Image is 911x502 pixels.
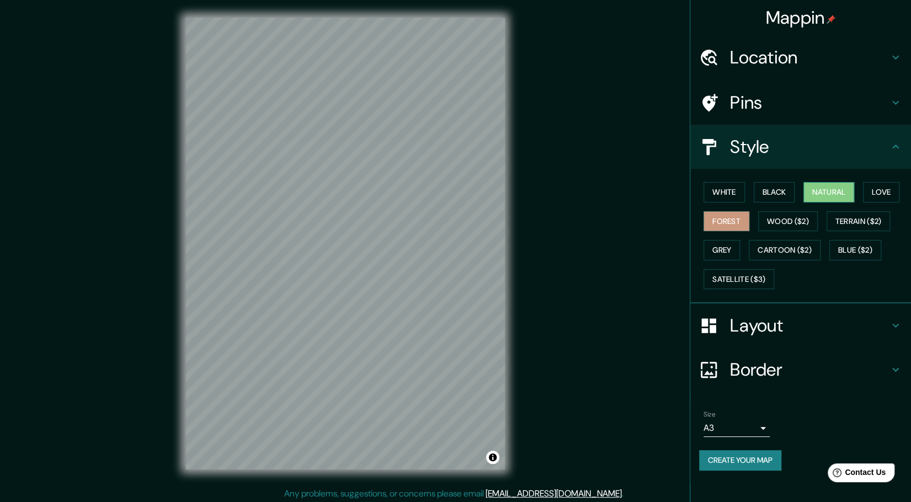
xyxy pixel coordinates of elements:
button: Grey [704,240,740,260]
button: Wood ($2) [758,211,818,232]
p: Any problems, suggestions, or concerns please email . [284,487,624,500]
h4: Pins [730,92,889,114]
iframe: Help widget launcher [813,459,899,490]
button: Natural [803,182,854,202]
h4: Border [730,359,889,381]
button: White [704,182,745,202]
label: Size [704,410,715,419]
button: Create your map [699,450,781,471]
div: Style [690,125,911,169]
h4: Style [730,136,889,158]
div: Border [690,348,911,392]
div: . [625,487,627,500]
div: A3 [704,419,770,437]
canvas: Map [185,18,505,469]
img: pin-icon.png [827,15,835,24]
button: Black [754,182,795,202]
div: Location [690,35,911,79]
h4: Layout [730,314,889,337]
h4: Location [730,46,889,68]
button: Love [863,182,899,202]
button: Blue ($2) [829,240,881,260]
button: Forest [704,211,749,232]
div: Pins [690,81,911,125]
div: . [624,487,625,500]
button: Cartoon ($2) [749,240,821,260]
button: Terrain ($2) [827,211,891,232]
button: Toggle attribution [486,451,499,464]
a: [EMAIL_ADDRESS][DOMAIN_NAME] [486,488,622,499]
div: Layout [690,303,911,348]
button: Satellite ($3) [704,269,774,290]
h4: Mappin [766,7,836,29]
